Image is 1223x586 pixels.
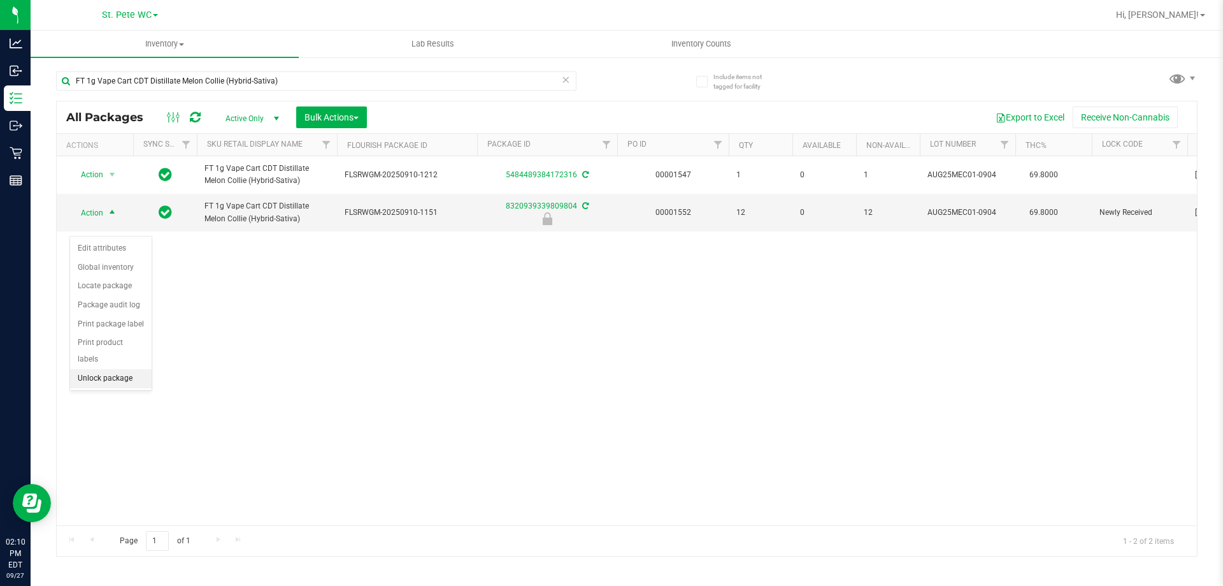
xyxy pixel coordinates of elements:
[927,169,1008,181] span: AUG25MEC01-0904
[567,31,835,57] a: Inventory Counts
[70,277,152,296] li: Locate package
[506,201,577,210] a: 8320939339809804
[69,204,104,222] span: Action
[6,536,25,571] p: 02:10 PM EDT
[207,140,303,149] a: Sku Retail Display Name
[109,531,201,551] span: Page of 1
[10,64,22,77] inline-svg: Inbound
[1073,106,1178,128] button: Receive Non-Cannabis
[1026,141,1047,150] a: THC%
[345,169,469,181] span: FLSRWGM-20250910-1212
[866,141,923,150] a: Non-Available
[347,141,427,150] a: Flourish Package ID
[930,140,976,149] a: Lot Number
[10,147,22,159] inline-svg: Retail
[864,207,912,219] span: 12
[104,166,120,184] span: select
[10,37,22,50] inline-svg: Analytics
[987,106,1073,128] button: Export to Excel
[654,38,748,50] span: Inventory Counts
[655,170,691,179] a: 00001547
[394,38,471,50] span: Lab Results
[1102,140,1143,149] a: Lock Code
[1113,531,1184,550] span: 1 - 2 of 2 items
[176,134,197,156] a: Filter
[159,166,172,184] span: In Sync
[69,166,104,184] span: Action
[713,72,777,91] span: Include items not tagged for facility
[10,119,22,132] inline-svg: Outbound
[1166,134,1187,156] a: Filter
[70,239,152,258] li: Edit attributes
[627,140,647,149] a: PO ID
[10,174,22,187] inline-svg: Reports
[580,201,589,210] span: Sync from Compliance System
[70,258,152,277] li: Global inventory
[70,333,152,369] li: Print product labels
[143,140,192,149] a: Sync Status
[204,163,329,187] span: FT 1g Vape Cart CDT Distillate Melon Collie (Hybrid-Sativa)
[994,134,1015,156] a: Filter
[803,141,841,150] a: Available
[66,110,156,124] span: All Packages
[70,296,152,315] li: Package audit log
[146,531,169,551] input: 1
[927,207,1008,219] span: AUG25MEC01-0904
[739,141,753,150] a: Qty
[800,207,848,219] span: 0
[13,484,51,522] iframe: Resource center
[159,203,172,221] span: In Sync
[66,141,128,150] div: Actions
[299,31,567,57] a: Lab Results
[1023,166,1064,184] span: 69.8000
[204,200,329,224] span: FT 1g Vape Cart CDT Distillate Melon Collie (Hybrid-Sativa)
[6,571,25,580] p: 09/27
[104,204,120,222] span: select
[596,134,617,156] a: Filter
[296,106,367,128] button: Bulk Actions
[345,207,469,219] span: FLSRWGM-20250910-1151
[655,208,691,217] a: 00001552
[1116,10,1199,20] span: Hi, [PERSON_NAME]!
[736,207,785,219] span: 12
[102,10,152,20] span: St. Pete WC
[56,71,576,91] input: Search Package ID, Item Name, SKU, Lot or Part Number...
[10,92,22,105] inline-svg: Inventory
[736,169,785,181] span: 1
[800,169,848,181] span: 0
[561,71,570,88] span: Clear
[31,38,299,50] span: Inventory
[31,31,299,57] a: Inventory
[864,169,912,181] span: 1
[70,315,152,334] li: Print package label
[487,140,531,149] a: Package ID
[304,112,359,122] span: Bulk Actions
[1023,203,1064,222] span: 69.8000
[1099,207,1180,219] span: Newly Received
[708,134,729,156] a: Filter
[506,170,577,179] a: 5484489384172316
[70,369,152,388] li: Unlock package
[316,134,337,156] a: Filter
[475,212,619,225] div: Newly Received
[580,170,589,179] span: Sync from Compliance System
